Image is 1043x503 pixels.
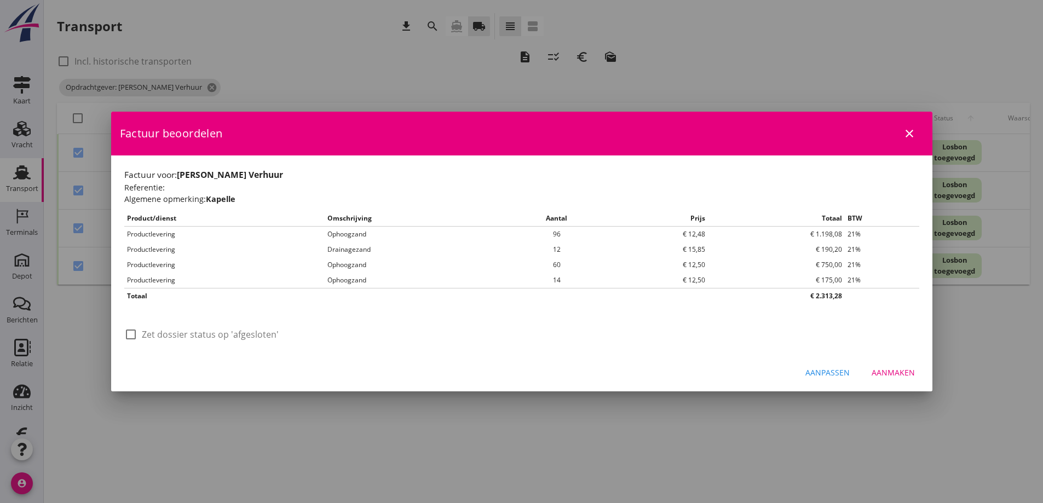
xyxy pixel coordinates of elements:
td: 96 [508,226,606,242]
strong: [PERSON_NAME] Verhuur [177,169,283,181]
td: 21% [845,226,919,242]
div: Factuur beoordelen [111,112,932,155]
td: Productlevering [124,242,325,257]
h1: Factuur voor: [124,169,919,181]
td: Productlevering [124,273,325,288]
td: 12 [508,242,606,257]
td: Productlevering [124,226,325,242]
i: close [903,127,916,140]
td: € 190,20 [708,242,844,257]
h2: Referentie: Algemene opmerking: [124,182,919,205]
td: 21% [845,242,919,257]
div: Aanmaken [872,367,915,378]
th: € 2.313,28 [708,288,844,304]
td: € 15,85 [606,242,708,257]
td: € 12,50 [606,273,708,288]
td: 21% [845,257,919,273]
div: Aanpassen [805,367,850,378]
th: Omschrijving [325,211,508,227]
th: Aantal [508,211,606,227]
strong: Kapelle [206,194,235,204]
td: € 12,50 [606,257,708,273]
button: Aanpassen [797,363,858,383]
td: Ophoogzand [325,226,508,242]
td: Productlevering [124,257,325,273]
td: € 12,48 [606,226,708,242]
th: BTW [845,211,919,227]
th: Totaal [124,288,708,304]
td: € 1.198,08 [708,226,844,242]
th: Prijs [606,211,708,227]
button: Aanmaken [863,363,924,383]
th: Totaal [708,211,844,227]
td: 60 [508,257,606,273]
td: € 175,00 [708,273,844,288]
td: Ophoogzand [325,257,508,273]
td: 21% [845,273,919,288]
th: Product/dienst [124,211,325,227]
td: € 750,00 [708,257,844,273]
td: 14 [508,273,606,288]
label: Zet dossier status op 'afgesloten' [142,329,279,340]
td: Ophoogzand [325,273,508,288]
td: Drainagezand [325,242,508,257]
